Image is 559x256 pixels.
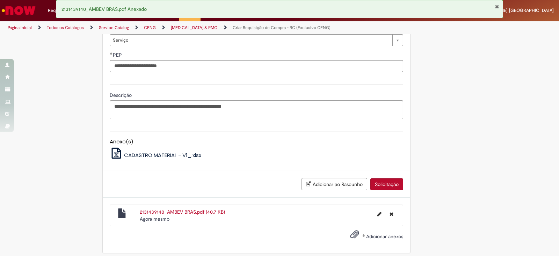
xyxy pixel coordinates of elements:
ul: Trilhas de página [5,21,368,34]
a: Página inicial [8,25,32,30]
span: [PERSON_NAME] [GEOGRAPHIC_DATA] [472,7,554,13]
a: Service Catalog [99,25,129,30]
img: ServiceNow [1,3,37,17]
span: Requisições [48,7,72,14]
span: Adicionar anexos [366,233,403,240]
span: PEP [113,52,123,58]
input: PEP [110,60,403,72]
span: Obrigatório Preenchido [110,52,113,55]
a: 2131439140_AMBEV BRAS.pdf (40.7 KB) [140,209,225,215]
button: Fechar Notificação [495,4,499,9]
a: CENG [144,25,156,30]
a: [MEDICAL_DATA] & PMO [171,25,218,30]
button: Adicionar anexos [348,228,361,244]
a: CADASTRO MATERIAL - V1_.xlsx [110,151,202,159]
button: Solicitação [370,178,403,190]
span: Serviço [113,35,389,46]
a: Criar Requisição de Compra - RC (Exclusivo CENG) [233,25,331,30]
button: Adicionar ao Rascunho [302,178,367,190]
span: Descrição [110,92,133,98]
span: Agora mesmo [140,216,169,222]
textarea: Descrição [110,100,403,119]
span: 2131439140_AMBEV BRAS.pdf Anexado [61,6,147,12]
button: Excluir 2131439140_AMBEV BRAS.pdf [385,208,398,220]
h5: Anexo(s) [110,139,403,145]
button: Editar nome de arquivo 2131439140_AMBEV BRAS.pdf [373,208,386,220]
a: Todos os Catálogos [47,25,84,30]
span: CADASTRO MATERIAL - V1_.xlsx [124,151,201,159]
time: 29/08/2025 12:51:16 [140,216,169,222]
